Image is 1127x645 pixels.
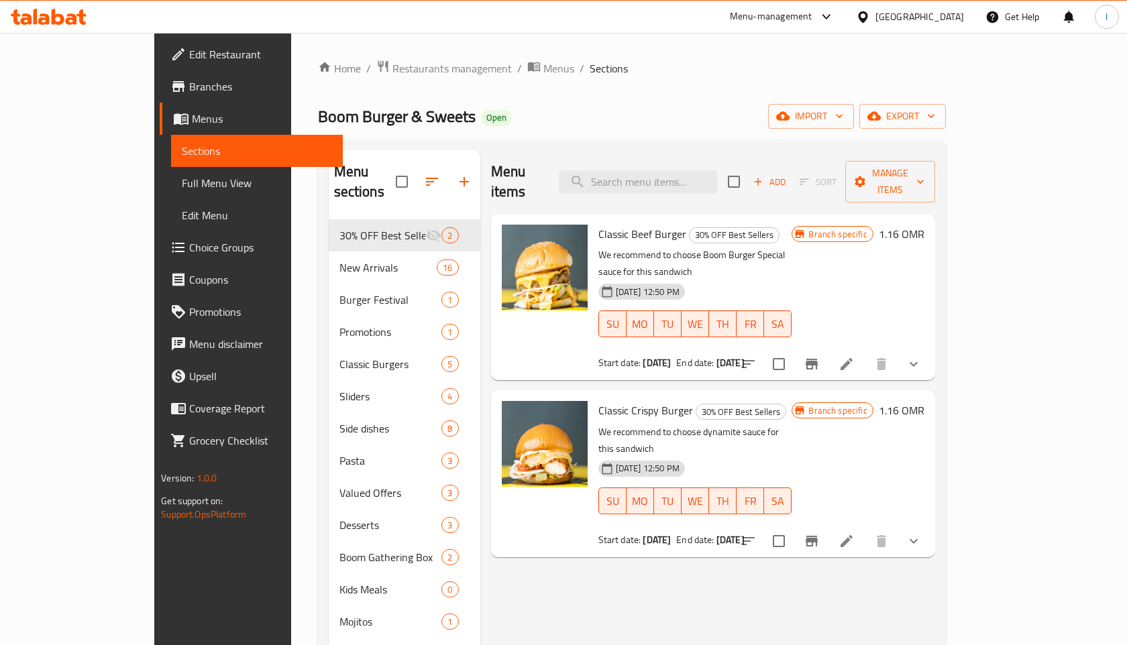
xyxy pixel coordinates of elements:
[339,453,442,469] span: Pasta
[610,286,685,298] span: [DATE] 12:50 PM
[339,420,442,436] div: Side dishes
[442,615,458,628] span: 1
[329,284,480,316] div: Burger Festival1
[733,525,765,557] button: sort-choices
[733,348,765,380] button: sort-choices
[329,251,480,284] div: New Arrivals16
[898,525,930,557] button: show more
[632,491,649,511] span: MO
[171,135,343,167] a: Sections
[441,388,458,404] div: items
[160,392,343,424] a: Coverage Report
[339,292,442,308] span: Burger Festival
[709,310,737,337] button: TH
[339,227,426,243] span: 30% OFF Best Sellers
[687,491,704,511] span: WE
[441,581,458,597] div: items
[751,174,788,190] span: Add
[730,9,812,25] div: Menu-management
[764,487,792,514] button: SA
[329,316,480,348] div: Promotions1
[160,424,343,457] a: Grocery Checklist
[329,380,480,412] div: Sliders4
[329,477,480,509] div: Valued Offers3
[160,263,343,296] a: Coupons
[160,360,343,392] a: Upsell
[839,356,855,372] a: Edit menu item
[604,314,621,334] span: SU
[442,455,458,467] span: 3
[598,354,641,371] span: Start date:
[716,354,745,371] b: [DATE]
[441,453,458,469] div: items
[339,388,442,404] span: Sliders
[329,219,480,251] div: 30% OFF Best Sellers2
[779,108,843,125] span: import
[329,412,480,445] div: Side dishes8
[442,519,458,532] span: 3
[437,259,458,276] div: items
[339,485,442,501] div: Valued Offers
[654,487,682,514] button: TU
[856,165,924,198] span: Manage items
[803,228,872,241] span: Branch specific
[448,166,480,198] button: Add section
[442,422,458,435] span: 8
[598,424,792,457] p: We recommend to choose dynamite sauce for this sandwich
[580,60,584,76] li: /
[590,60,628,76] span: Sections
[441,549,458,565] div: items
[598,310,627,337] button: SU
[339,356,442,372] span: Classic Burgers
[742,314,759,334] span: FR
[791,172,845,192] span: Select section first
[676,531,714,548] span: End date:
[769,491,786,511] span: SA
[329,573,480,605] div: Kids Meals0
[865,525,898,557] button: delete
[627,487,654,514] button: MO
[442,583,458,596] span: 0
[714,491,731,511] span: TH
[627,310,654,337] button: MO
[182,207,332,223] span: Edit Menu
[643,354,671,371] b: [DATE]
[160,296,343,328] a: Promotions
[643,531,671,548] b: [DATE]
[441,292,458,308] div: items
[765,350,793,378] span: Select to update
[543,60,574,76] span: Menus
[610,462,685,475] span: [DATE] 12:50 PM
[189,78,332,95] span: Branches
[339,324,442,340] span: Promotions
[598,487,627,514] button: SU
[709,487,737,514] button: TH
[839,533,855,549] a: Edit menu item
[875,9,964,24] div: [GEOGRAPHIC_DATA]
[845,161,935,202] button: Manage items
[906,356,922,372] svg: Show Choices
[189,432,332,449] span: Grocery Checklist
[441,227,458,243] div: items
[437,261,458,274] span: 16
[171,167,343,199] a: Full Menu View
[659,314,676,334] span: TU
[765,527,793,555] span: Select to update
[171,199,343,231] a: Edit Menu
[339,613,442,630] div: Mojitos
[502,401,588,487] img: Classic Crispy Burger
[339,517,442,533] span: Desserts
[859,104,946,129] button: export
[716,531,745,548] b: [DATE]
[879,401,924,420] h6: 1.16 OMR
[764,310,792,337] button: SA
[796,525,828,557] button: Branch-specific-item
[334,162,396,202] h2: Menu sections
[768,104,854,129] button: import
[742,491,759,511] span: FR
[339,549,442,565] span: Boom Gathering Box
